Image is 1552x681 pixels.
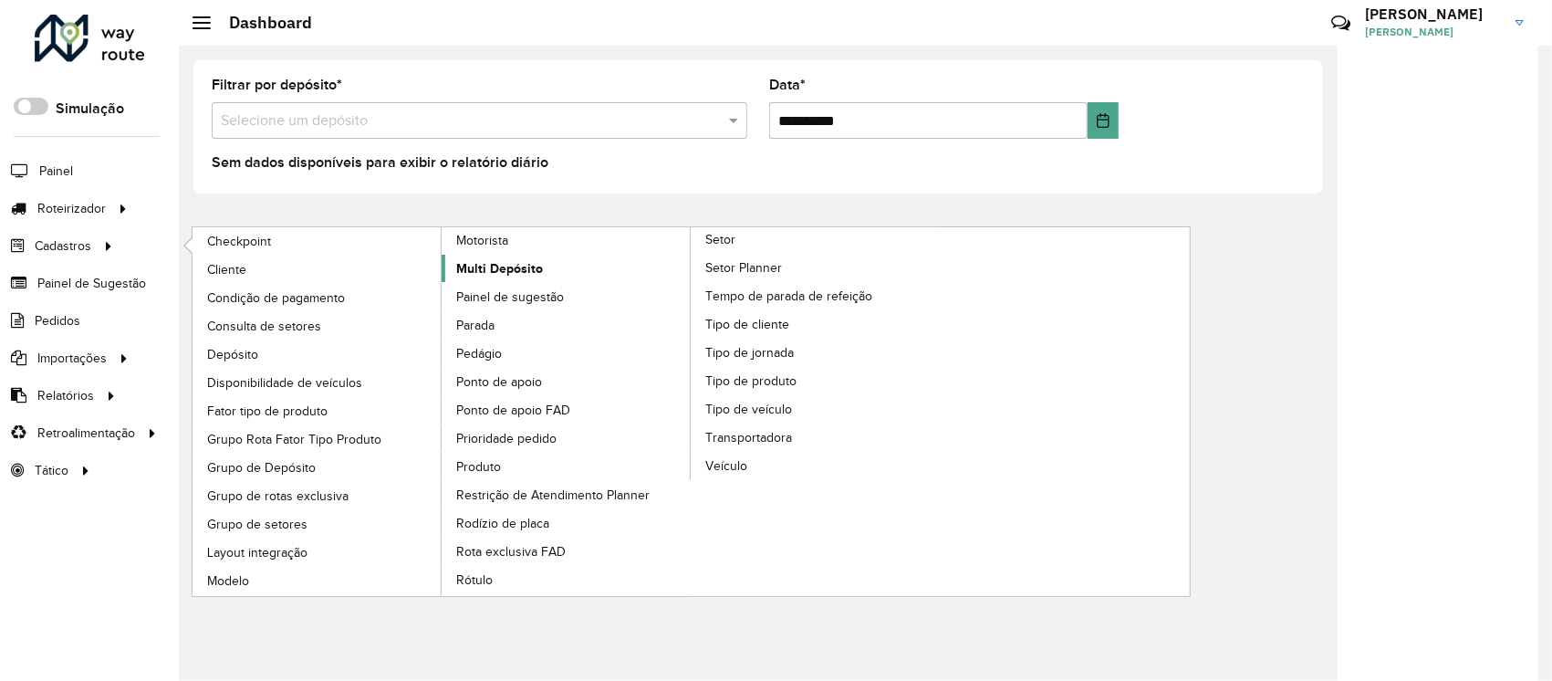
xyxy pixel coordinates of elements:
span: Produto [456,457,501,477]
label: Data [769,74,806,96]
span: Cliente [207,260,246,279]
a: Ponto de apoio FAD [442,396,692,424]
span: Painel [39,162,73,181]
label: Simulação [56,98,124,120]
a: Grupo Rota Fator Tipo Produto [193,425,443,453]
a: Depósito [193,340,443,368]
span: Rodízio de placa [456,514,549,533]
a: Pedágio [442,340,692,367]
a: Tipo de cliente [691,310,941,338]
h2: Dashboard [211,13,312,33]
a: Painel de sugestão [442,283,692,310]
span: Layout integração [207,543,307,562]
span: Tempo de parada de refeição [705,287,872,306]
span: Setor Planner [705,258,782,278]
a: Tempo de parada de refeição [691,282,941,309]
span: Checkpoint [207,232,271,251]
a: Produto [442,453,692,480]
a: Parada [442,311,692,339]
a: Transportadora [691,424,941,451]
span: Pedidos [35,311,80,330]
span: Parada [456,316,495,335]
a: Veículo [691,452,941,479]
span: Roteirizador [37,199,106,218]
a: Prioridade pedido [442,424,692,452]
a: Grupo de rotas exclusiva [193,482,443,509]
span: Relatórios [37,386,94,405]
a: Ponto de apoio [442,368,692,395]
span: Tipo de produto [705,372,797,391]
a: Layout integração [193,539,443,566]
span: Tipo de cliente [705,315,789,334]
span: Rota exclusiva FAD [456,542,566,561]
span: Setor [705,230,735,249]
a: Setor [442,227,941,596]
span: Ponto de apoio [456,372,542,392]
a: Motorista [193,227,692,596]
a: Disponibilidade de veículos [193,369,443,396]
a: Rota exclusiva FAD [442,538,692,565]
span: Cadastros [35,236,91,256]
a: Consulta de setores [193,312,443,340]
span: Ponto de apoio FAD [456,401,570,420]
button: Choose Date [1088,102,1119,139]
a: Restrição de Atendimento Planner [442,481,692,508]
span: Consulta de setores [207,317,321,336]
span: Retroalimentação [37,424,135,443]
span: Grupo de setores [207,515,307,534]
span: Modelo [207,571,249,591]
label: Filtrar por depósito [212,74,342,96]
span: Veículo [705,456,747,476]
a: Checkpoint [193,227,443,255]
span: Rótulo [456,571,493,590]
span: Motorista [456,231,508,250]
span: [PERSON_NAME] [1365,24,1502,40]
a: Rótulo [442,566,692,593]
span: Grupo de Depósito [207,458,316,477]
a: Grupo de Depósito [193,454,443,481]
span: Tipo de jornada [705,343,794,362]
a: Cliente [193,256,443,283]
label: Sem dados disponíveis para exibir o relatório diário [212,152,548,173]
span: Disponibilidade de veículos [207,373,362,393]
a: Multi Depósito [442,255,692,282]
span: Tático [35,461,68,480]
span: Importações [37,349,107,368]
span: Grupo Rota Fator Tipo Produto [207,430,381,449]
a: Tipo de produto [691,367,941,394]
a: Contato Rápido [1321,4,1360,43]
a: Modelo [193,567,443,594]
a: Tipo de jornada [691,339,941,366]
span: Transportadora [705,428,792,447]
a: Tipo de veículo [691,395,941,423]
span: Painel de sugestão [456,288,564,307]
span: Fator tipo de produto [207,402,328,421]
span: Pedágio [456,344,502,363]
span: Grupo de rotas exclusiva [207,487,349,506]
a: Condição de pagamento [193,284,443,311]
a: Fator tipo de produto [193,397,443,424]
a: Grupo de setores [193,510,443,538]
a: Rodízio de placa [442,509,692,537]
span: Tipo de veículo [705,400,792,419]
h3: [PERSON_NAME] [1365,5,1502,23]
span: Depósito [207,345,258,364]
a: Setor Planner [691,254,941,281]
span: Painel de Sugestão [37,274,146,293]
span: Multi Depósito [456,259,543,278]
span: Restrição de Atendimento Planner [456,486,650,505]
span: Condição de pagamento [207,288,345,308]
span: Prioridade pedido [456,429,557,448]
